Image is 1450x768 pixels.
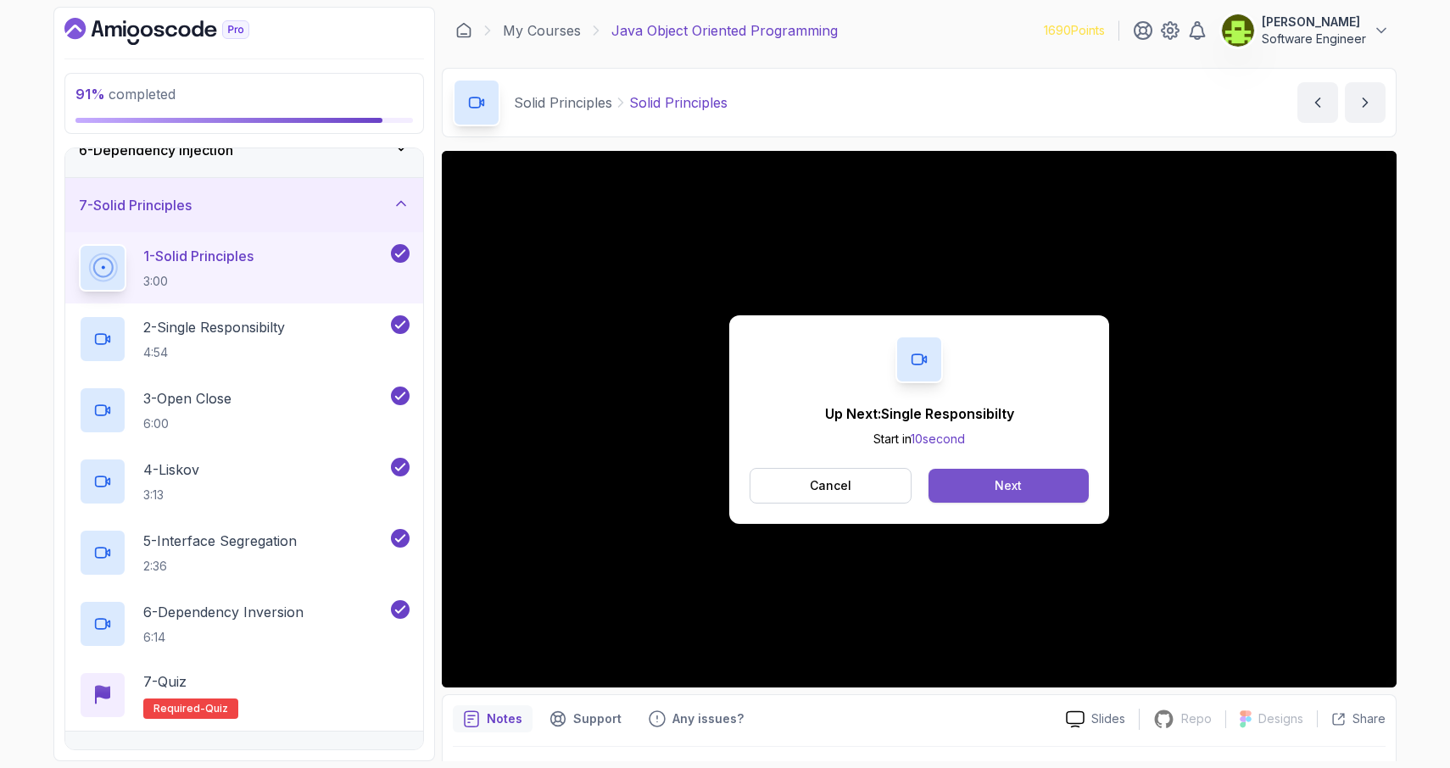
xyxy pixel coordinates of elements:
[79,458,410,505] button: 4-Liskov3:13
[514,92,612,113] p: Solid Principles
[1345,82,1386,123] button: next content
[639,705,754,732] button: Feedback button
[1317,710,1386,727] button: Share
[1221,14,1390,47] button: user profile image[PERSON_NAME]Software Engineer
[672,710,744,727] p: Any issues?
[79,529,410,576] button: 5-Interface Segregation2:36
[143,459,199,480] p: 4 - Liskov
[143,531,297,551] p: 5 - Interface Segregation
[911,431,965,446] span: 10 second
[79,195,192,215] h3: 7 - Solid Principles
[810,477,851,494] p: Cancel
[1052,710,1139,728] a: Slides
[143,344,285,361] p: 4:54
[143,273,254,290] p: 3:00
[453,705,533,732] button: notes button
[79,244,410,292] button: 1-Solid Principles3:00
[1222,14,1254,47] img: user profile image
[442,151,1397,687] iframe: 2 - SOLID Principles
[503,20,581,41] a: My Courses
[79,140,233,160] h3: 6 - Dependency Injection
[825,403,1014,424] p: Up Next: Single Responsibilty
[143,246,254,266] p: 1 - Solid Principles
[79,387,410,434] button: 3-Open Close6:00
[143,388,231,409] p: 3 - Open Close
[995,477,1022,494] div: Next
[487,710,522,727] p: Notes
[65,178,423,232] button: 7-Solid Principles
[153,702,205,715] span: Required-
[825,431,1014,448] p: Start in
[629,92,728,113] p: Solid Principles
[1091,710,1125,727] p: Slides
[1262,14,1366,31] p: [PERSON_NAME]
[1258,710,1303,727] p: Designs
[143,317,285,337] p: 2 - Single Responsibilty
[1044,22,1105,39] p: 1690 Points
[64,18,288,45] a: Dashboard
[79,600,410,648] button: 6-Dependency Inversion6:14
[455,22,472,39] a: Dashboard
[539,705,632,732] button: Support button
[143,602,304,622] p: 6 - Dependency Inversion
[205,702,228,715] span: quiz
[1352,710,1386,727] p: Share
[143,558,297,575] p: 2:36
[750,468,912,504] button: Cancel
[75,86,176,103] span: completed
[75,86,105,103] span: 91 %
[65,123,423,177] button: 6-Dependency Injection
[143,671,187,692] p: 7 - Quiz
[929,469,1089,503] button: Next
[143,415,231,432] p: 6:00
[143,629,304,646] p: 6:14
[1262,31,1366,47] p: Software Engineer
[143,487,199,504] p: 3:13
[79,315,410,363] button: 2-Single Responsibilty4:54
[1181,710,1212,727] p: Repo
[611,20,838,41] p: Java Object Oriented Programming
[1297,82,1338,123] button: previous content
[573,710,622,727] p: Support
[79,671,410,719] button: 7-QuizRequired-quiz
